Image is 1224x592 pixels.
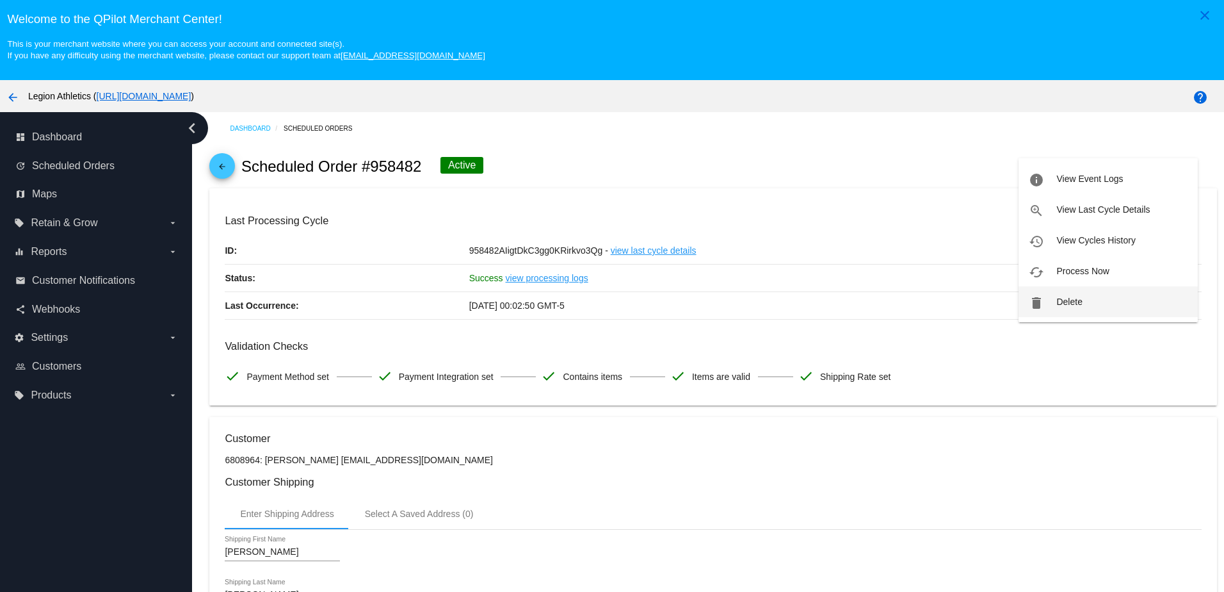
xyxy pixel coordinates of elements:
span: View Cycles History [1056,235,1135,245]
mat-icon: info [1029,172,1044,188]
mat-icon: cached [1029,265,1044,280]
mat-icon: delete [1029,295,1044,311]
mat-icon: history [1029,234,1044,249]
mat-icon: zoom_in [1029,203,1044,218]
span: View Event Logs [1056,174,1123,184]
span: Process Now [1056,266,1109,276]
span: View Last Cycle Details [1056,204,1150,215]
span: Delete [1056,297,1082,307]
